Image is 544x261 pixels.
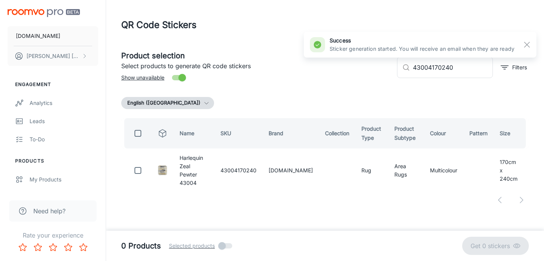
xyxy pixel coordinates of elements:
p: Select products to generate QR code stickers [121,61,391,70]
div: To-do [30,135,98,144]
span: Need help? [33,206,66,216]
h6: success [330,36,514,45]
p: Filters [512,63,527,72]
th: Collection [319,118,355,148]
td: Multicolour [424,152,463,189]
div: My Products [30,175,98,184]
p: Rate your experience [6,231,100,240]
img: Roomvo PRO Beta [8,9,80,17]
p: [DOMAIN_NAME] [16,32,60,40]
button: [DOMAIN_NAME] [8,26,98,46]
button: Rate 2 star [30,240,45,255]
td: Harlequin Zeal Pewter 43004 [174,152,214,189]
button: Rate 5 star [76,240,91,255]
td: [DOMAIN_NAME] [263,152,319,189]
button: Rate 4 star [61,240,76,255]
div: Analytics [30,99,98,107]
button: filter [499,61,529,73]
span: Selected products [169,242,215,250]
th: Brand [263,118,319,148]
th: Name [174,118,214,148]
th: Pattern [463,118,494,148]
button: English ([GEOGRAPHIC_DATA]) [121,97,214,109]
p: [PERSON_NAME] [PERSON_NAME] [27,52,80,60]
input: Search by SKU, brand, collection... [413,57,493,78]
th: Size [494,118,529,148]
td: 43004170240 [214,152,263,189]
td: Area Rugs [388,152,424,189]
button: Rate 3 star [45,240,61,255]
th: Product Subtype [388,118,424,148]
h5: 0 Products [121,240,161,252]
button: Rate 1 star [15,240,30,255]
th: Colour [424,118,463,148]
h5: Product selection [121,50,391,61]
button: [PERSON_NAME] [PERSON_NAME] [8,46,98,66]
span: Show unavailable [121,73,164,82]
td: Rug [355,152,389,189]
p: Sticker generation started. You will receive an email when they are ready [330,45,514,53]
th: SKU [214,118,263,148]
div: Leads [30,117,98,125]
th: Product Type [355,118,389,148]
h1: QR Code Stickers [121,18,197,32]
td: 170cm x 240cm [494,152,529,189]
